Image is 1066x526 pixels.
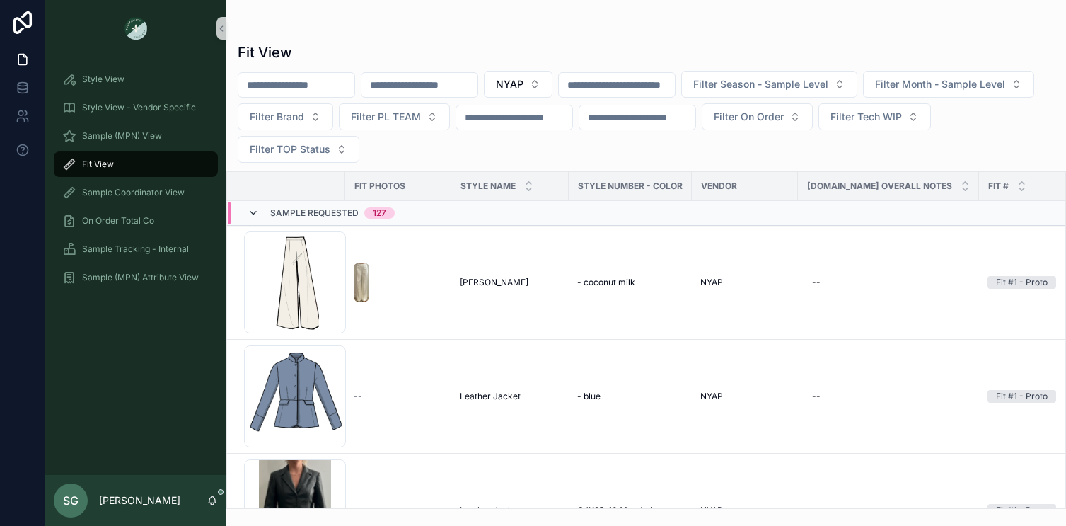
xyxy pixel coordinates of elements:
[807,181,952,192] span: [DOMAIN_NAME] Overall Notes
[82,187,185,198] span: Sample Coordinator View
[484,71,552,98] button: Select Button
[460,391,521,402] span: Leather Jacket
[339,103,450,130] button: Select Button
[806,499,971,522] a: --
[82,74,124,85] span: Style View
[496,77,523,91] span: NYAP
[54,123,218,149] a: Sample (MPN) View
[54,236,218,262] a: Sample Tracking - Internal
[82,159,114,170] span: Fit View
[460,277,560,288] a: [PERSON_NAME]
[714,110,784,124] span: Filter On Order
[124,17,147,40] img: App logo
[354,263,443,302] a: Screenshot-2025-08-28-at-11.12.55-AM.png
[238,42,292,62] h1: Fit View
[700,505,723,516] span: NYAP
[700,277,789,288] a: NYAP
[577,391,601,402] span: - blue
[460,505,560,516] a: Leather Jacket
[577,391,683,402] a: - blue
[82,244,189,255] span: Sample Tracking - Internal
[99,493,180,508] p: [PERSON_NAME]
[82,102,196,113] span: Style View - Vendor Specific
[354,505,443,516] a: --
[54,265,218,290] a: Sample (MPN) Attribute View
[270,207,359,219] span: Sample Requested
[577,505,681,516] span: GJK25-1040 - dark green
[700,505,789,516] a: NYAP
[238,136,359,163] button: Select Button
[54,95,218,120] a: Style View - Vendor Specific
[996,276,1048,289] div: Fit #1 - Proto
[700,391,723,402] span: NYAP
[54,208,218,234] a: On Order Total Co
[460,505,521,516] span: Leather Jacket
[351,110,421,124] span: Filter PL TEAM
[702,103,813,130] button: Select Button
[681,71,857,98] button: Select Button
[250,142,330,156] span: Filter TOP Status
[577,505,683,516] a: GJK25-1040 - dark green
[806,385,971,408] a: --
[700,391,789,402] a: NYAP
[54,67,218,92] a: Style View
[700,277,723,288] span: NYAP
[460,181,516,192] span: STYLE NAME
[238,103,333,130] button: Select Button
[354,391,362,402] span: --
[460,277,528,288] span: [PERSON_NAME]
[354,391,443,402] a: --
[354,181,405,192] span: Fit Photos
[693,77,828,91] span: Filter Season - Sample Level
[82,272,199,283] span: Sample (MPN) Attribute View
[578,181,683,192] span: Style Number - Color
[45,57,226,309] div: scrollable content
[373,207,386,219] div: 127
[818,103,931,130] button: Select Button
[54,180,218,205] a: Sample Coordinator View
[577,277,683,288] a: - coconut milk
[701,181,737,192] span: Vendor
[354,505,362,516] span: --
[812,391,821,402] div: --
[354,263,369,302] img: Screenshot-2025-08-28-at-11.12.55-AM.png
[82,130,162,142] span: Sample (MPN) View
[812,505,821,516] div: --
[830,110,902,124] span: Filter Tech WIP
[460,391,560,402] a: Leather Jacket
[812,277,821,288] div: --
[996,504,1048,517] div: Fit #1 - Proto
[875,77,1005,91] span: Filter Month - Sample Level
[250,110,304,124] span: Filter Brand
[863,71,1034,98] button: Select Button
[82,215,154,227] span: On Order Total Co
[806,271,971,294] a: --
[63,492,79,509] span: SG
[988,181,1009,192] span: Fit #
[54,151,218,177] a: Fit View
[996,390,1048,403] div: Fit #1 - Proto
[577,277,635,288] span: - coconut milk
